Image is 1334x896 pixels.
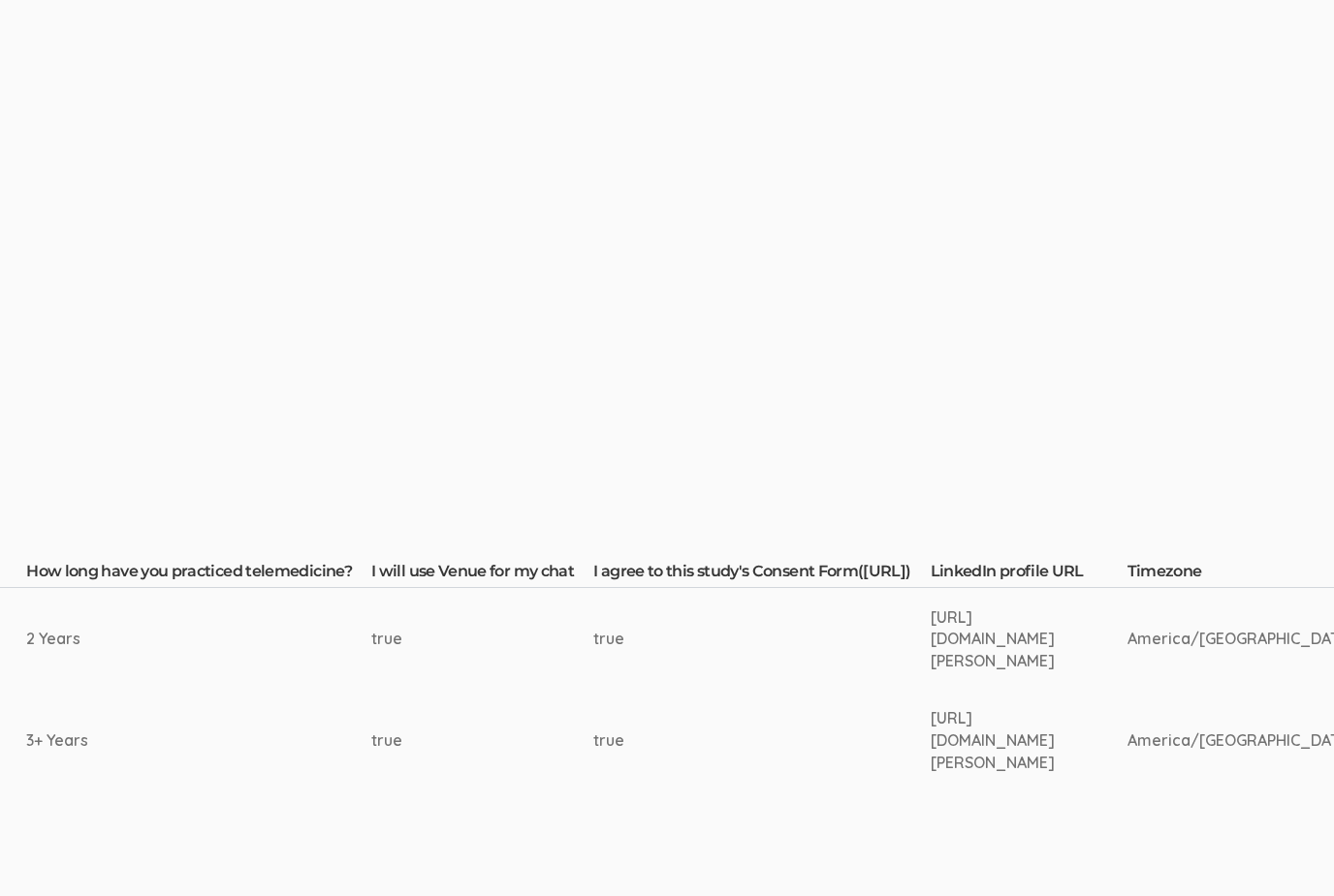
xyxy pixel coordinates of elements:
div: 3+ Years [27,729,300,752]
div: true [594,729,858,752]
iframe: Chat Widget [1237,803,1334,896]
div: [URL][DOMAIN_NAME][PERSON_NAME] [932,606,1056,673]
div: true [594,628,858,650]
div: true [372,729,522,752]
th: I agree to this study's Consent Form([URL]) [594,561,931,588]
th: How long have you practiced telemedicine? [27,561,372,588]
div: true [372,628,522,650]
th: LinkedIn profile URL [932,561,1128,588]
th: I will use Venue for my chat [372,561,594,588]
div: 2 Years [27,628,300,650]
div: [URL][DOMAIN_NAME][PERSON_NAME] [932,707,1056,774]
